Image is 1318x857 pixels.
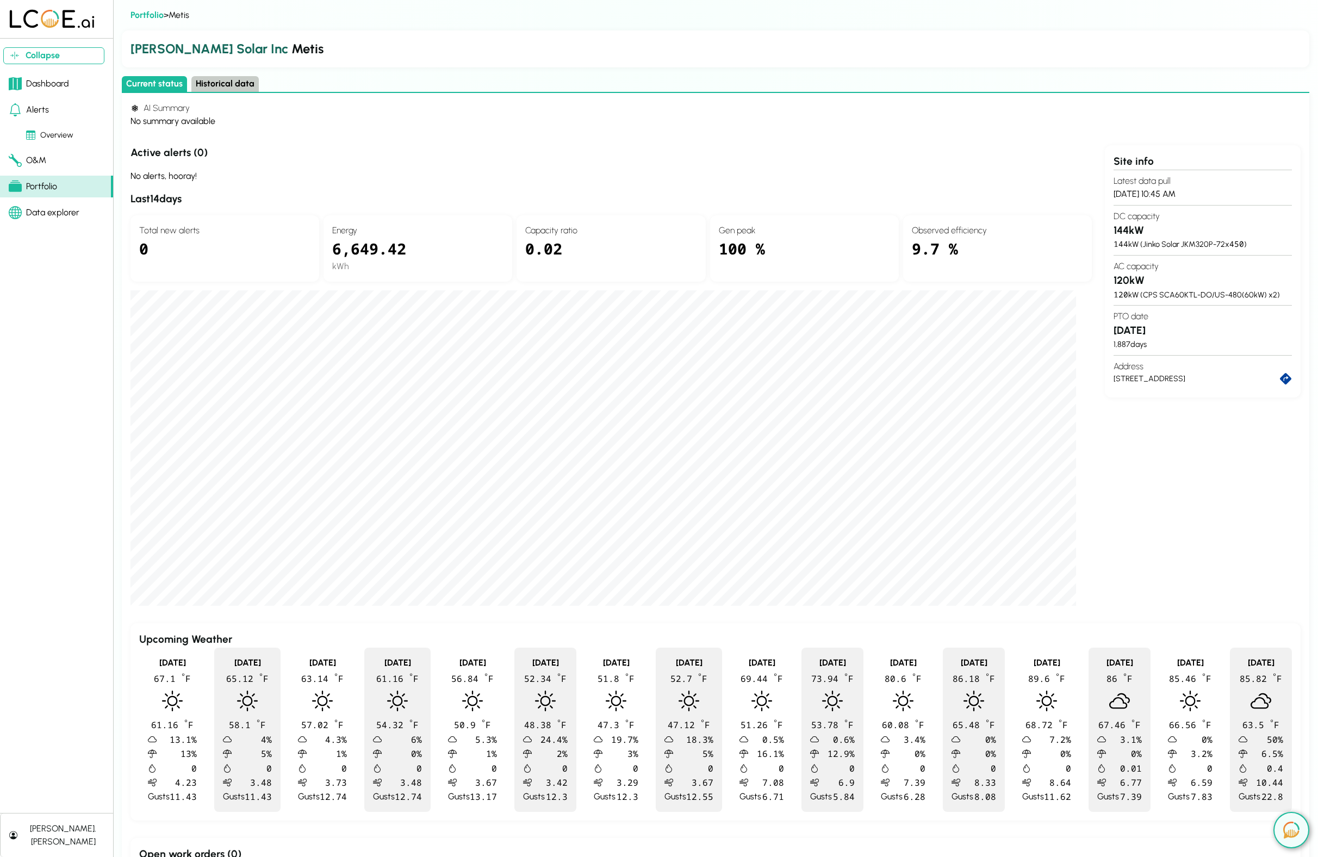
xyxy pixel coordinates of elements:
div: [DATE] [523,656,568,669]
div: 69.44 F [739,671,784,685]
sup: º [1202,671,1206,681]
span: 12.55 [686,790,713,803]
sup: º [557,717,561,727]
div: [DATE] [148,656,197,669]
div: 65.48 F [952,717,996,731]
span: 0 % [382,747,422,760]
span: 7.08 [748,776,784,789]
span: 0 [232,762,272,775]
sup: º [985,717,990,727]
div: kW ( Jinko Solar JKM320P-72 x ) [1114,238,1292,251]
div: 6,649.42 [332,237,503,260]
button: Historical data [191,76,259,92]
sup: º [409,671,413,681]
span: 450 [1229,239,1244,249]
div: Gusts [298,790,347,803]
h2: Metis [130,39,1301,59]
div: [DATE] [664,656,713,669]
div: Gusts [523,790,568,803]
h4: Address [1114,360,1292,373]
div: Gusts [148,790,197,803]
span: 8.64 [1031,776,1071,789]
div: 48.38 F [523,717,568,731]
sup: º [1131,717,1135,727]
div: Gusts [223,790,272,803]
div: 0.6 % [819,733,855,746]
span: 6.59 [1177,776,1213,789]
div: [DATE] [448,656,497,669]
div: [DATE] [810,656,855,669]
h4: PTO date [1114,310,1292,323]
div: 60.08 F [881,717,925,731]
div: 73.94 F [810,671,855,685]
div: 89.6 F [1022,671,1071,685]
sup: º [184,717,188,727]
div: 6 % [382,733,422,746]
div: Gusts [1097,790,1142,803]
div: Gusts [810,790,855,803]
div: 3.1 % [1106,733,1142,746]
div: 1,887 days [1114,339,1292,351]
span: 0 [602,762,638,775]
h3: 120 kW [1114,273,1292,289]
span: 6.5 % [1247,747,1283,760]
sup: º [259,671,263,681]
div: 19.7 % [602,733,638,746]
div: Gusts [1168,790,1213,803]
span: [PERSON_NAME] Solar Inc [130,41,288,57]
span: 6.71 [761,790,784,803]
h4: AI Summary [130,102,1301,115]
div: 50.9 F [448,717,497,731]
span: 12.9 % [819,747,855,760]
sup: º [557,671,561,681]
div: [DATE] [594,656,638,669]
div: 65.12 F [223,671,272,685]
span: 16.1 % [748,747,784,760]
div: Gusts [1239,790,1283,803]
span: 6.9 [819,776,855,789]
span: 6.28 [903,790,925,803]
div: 63.14 F [298,671,347,685]
span: 7.39 [1119,790,1142,803]
sup: º [484,671,488,681]
sup: º [698,671,702,681]
div: 68.72 F [1022,717,1071,731]
button: Collapse [3,47,104,64]
div: Portfolio [9,180,57,193]
sup: º [181,671,185,681]
div: 61.16 F [148,717,197,731]
h4: DC capacity [1114,210,1292,223]
sup: º [915,717,919,727]
span: 0 [890,762,925,775]
span: 0.4 [1247,762,1283,775]
sup: º [700,717,705,727]
div: 86 F [1097,671,1142,685]
div: 51.8 F [594,671,638,685]
span: 10.44 [1247,776,1283,789]
span: 7.83 [1190,790,1213,803]
div: 50 % [1247,733,1283,746]
div: [DATE] [373,656,422,669]
h4: Gen peak [719,224,890,237]
button: Current status [122,76,187,92]
div: Dashboard [9,77,69,90]
div: No summary available [130,115,1301,128]
span: 4.23 [157,776,197,789]
h4: AC capacity [1114,260,1292,273]
div: Overview [26,129,73,141]
span: 8.33 [960,776,996,789]
span: 0 [748,762,784,775]
span: 5.84 [832,790,855,803]
sup: º [334,671,338,681]
span: 0 [532,762,568,775]
span: 3.29 [602,776,638,789]
span: 3.67 [457,776,497,789]
div: 86.18 F [952,671,996,685]
span: 1 % [457,747,497,760]
span: 0 [157,762,197,775]
span: 5 % [232,747,272,760]
sup: º [1202,717,1206,727]
span: 0 [819,762,855,775]
span: 0 % [1106,747,1142,760]
span: 12.3 [616,790,638,803]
